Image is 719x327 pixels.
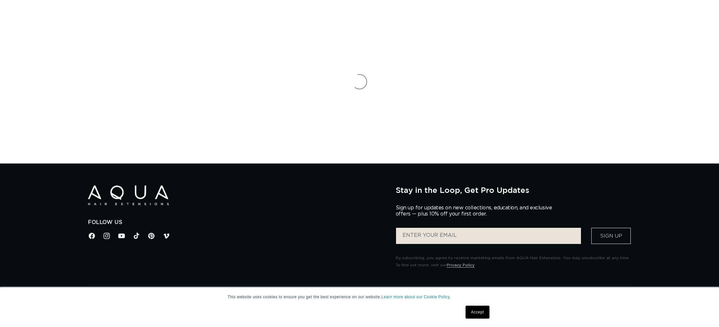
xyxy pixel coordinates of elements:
[396,255,631,269] p: By subscribing, you agree to receive marketing emails from AQUA Hair Extensions. You may unsubscr...
[396,205,557,217] p: Sign up for updates on new collections, education, and exclusive offers — plus 10% off your first...
[466,306,489,319] a: Accept
[88,185,169,205] img: Aqua Hair Extensions
[88,219,386,226] h2: Follow Us
[591,228,631,244] button: Sign Up
[396,185,631,195] h2: Stay in the Loop, Get Pro Updates
[447,263,475,267] a: Privacy Policy
[228,294,491,300] p: This website uses cookies to ensure you get the best experience on our website.
[396,228,581,244] input: ENTER YOUR EMAIL
[381,295,451,299] a: Learn more about our Cookie Policy.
